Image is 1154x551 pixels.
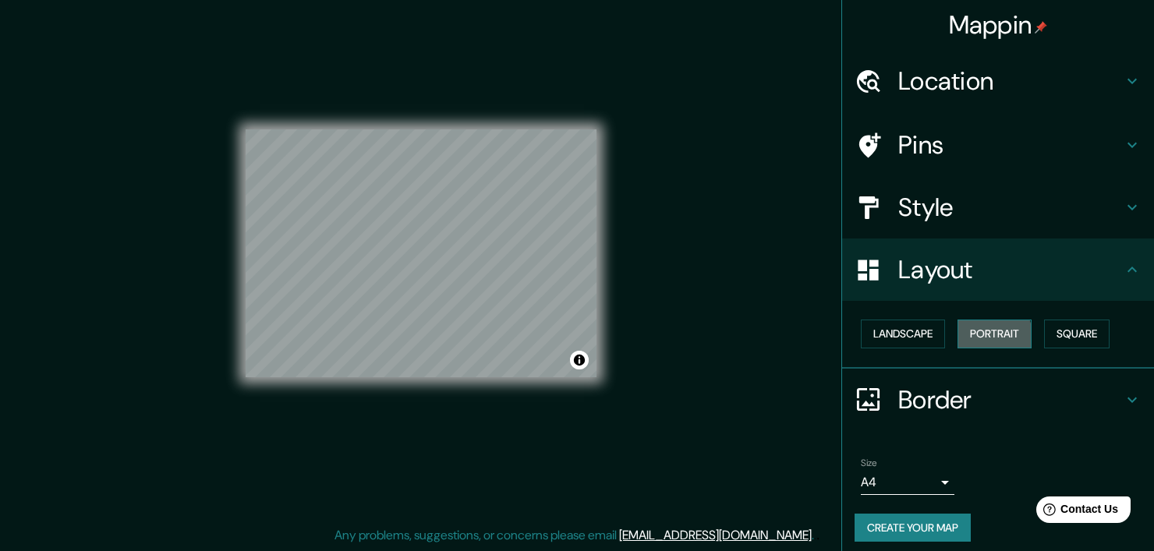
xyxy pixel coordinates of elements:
[898,254,1123,285] h4: Layout
[814,526,816,545] div: .
[842,238,1154,301] div: Layout
[898,129,1123,161] h4: Pins
[1035,21,1047,34] img: pin-icon.png
[861,470,954,495] div: A4
[842,176,1154,238] div: Style
[842,369,1154,431] div: Border
[842,50,1154,112] div: Location
[1015,490,1137,534] iframe: Help widget launcher
[861,320,945,348] button: Landscape
[898,384,1123,415] h4: Border
[861,456,877,469] label: Size
[949,9,1048,41] h4: Mappin
[816,526,819,545] div: .
[570,351,589,369] button: Toggle attribution
[619,527,812,543] a: [EMAIL_ADDRESS][DOMAIN_NAME]
[842,114,1154,176] div: Pins
[1044,320,1110,348] button: Square
[898,192,1123,223] h4: Style
[958,320,1032,348] button: Portrait
[246,129,596,377] canvas: Map
[898,65,1123,97] h4: Location
[855,514,971,542] button: Create your map
[335,526,814,545] p: Any problems, suggestions, or concerns please email .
